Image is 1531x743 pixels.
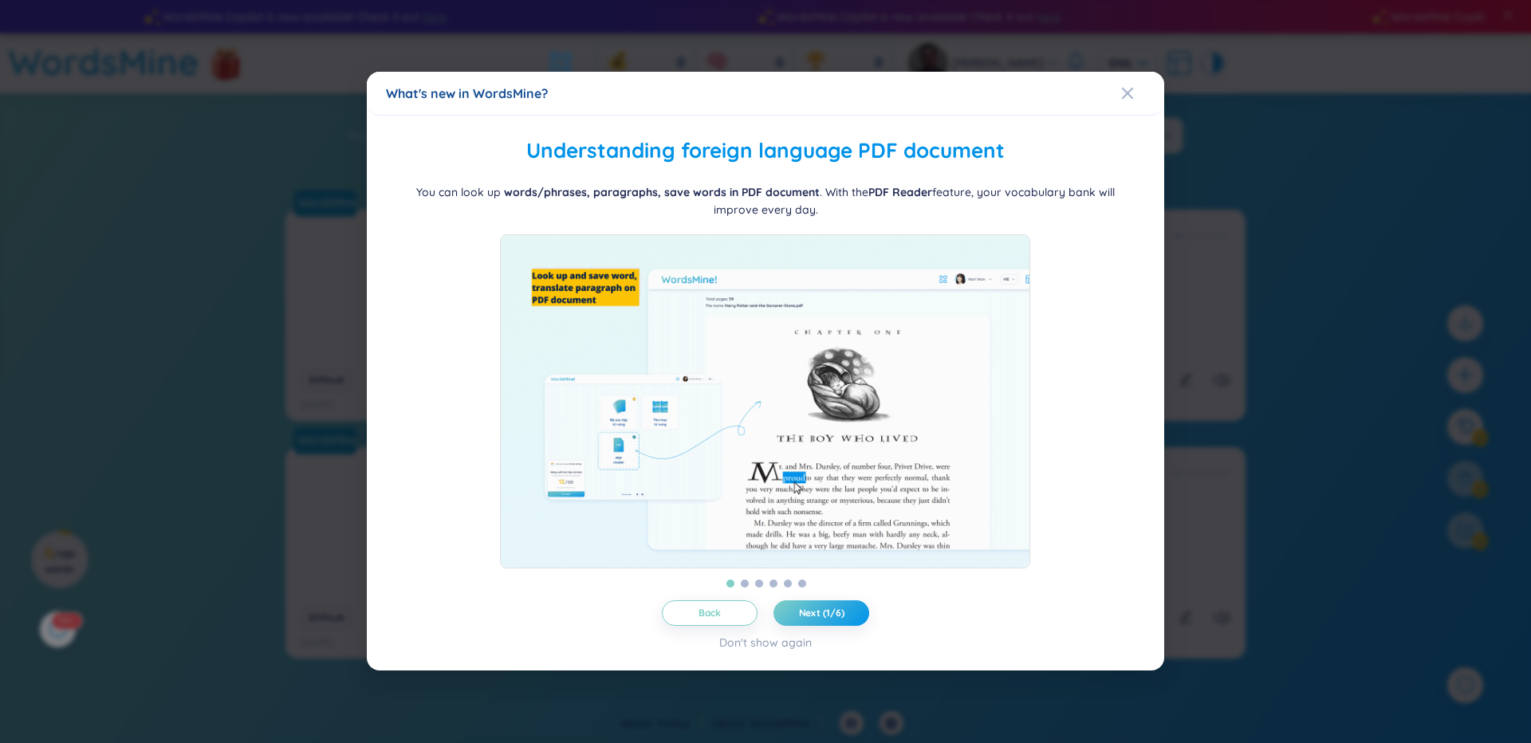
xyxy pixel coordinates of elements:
[719,635,812,652] div: Don't show again
[784,580,792,588] button: 5
[662,601,758,627] button: Back
[386,85,1145,102] div: What's new in WordsMine?
[416,185,1115,217] span: You can look up . With the feature, your vocabulary bank will improve every day.
[1121,72,1164,115] button: Close
[386,135,1145,167] h2: Understanding foreign language PDF document
[868,185,932,199] b: PDF Reader
[769,580,777,588] button: 4
[799,607,844,620] span: Next (1/6)
[755,580,763,588] button: 3
[798,580,806,588] button: 6
[504,185,820,199] b: words/phrases, paragraphs, save words in PDF document
[699,607,722,620] span: Back
[773,601,869,627] button: Next (1/6)
[741,580,749,588] button: 2
[726,580,734,588] button: 1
